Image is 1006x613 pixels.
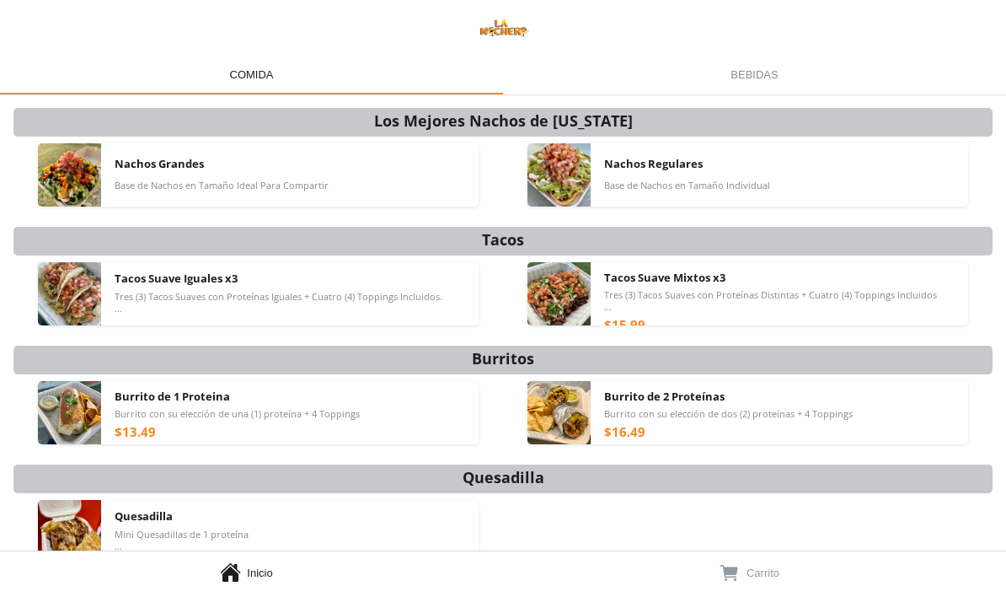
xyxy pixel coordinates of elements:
span: Tacos Suave Mixtos x3 [604,270,725,285]
div: $16.49 [604,423,645,440]
span: Nachos Regulares [604,156,703,171]
span: Quesadilla [115,508,173,524]
span: Base de Nachos en Tamaño Ideal Para Compartir [115,180,329,191]
span: Tres (3) Tacos Suaves con Proteínas Iguales + Cuatro (4) Toppings Incluidos. *Toppings Serán Igua... [115,291,442,315]
span: Carrito [746,567,779,579]
span: Nachos Grandes [115,156,204,171]
span: Burrito de 1 Proteina [115,389,230,404]
div: Quesadilla [463,466,544,488]
span: Burrito de 2 Proteínas [604,389,725,404]
div: Burritos [472,347,534,369]
span: Burrito con su elección de dos (2) proteínas + 4 Toppings [604,408,853,420]
div: Los Mejores Nachos de [US_STATE] [374,110,633,132]
span: Mini Quesadillas de 1 proteína Toppings Salen Aparte [115,529,249,552]
span: Inicio [247,567,272,579]
span: Tres (3) Tacos Suaves con Proteínas Distintas + Cuatro (4) Toppings Incluidos *Toppings Serán Igu... [604,289,937,313]
span: Tacos Suave Iguales x3 [115,271,238,286]
span: Burrito con su elección de una (1) proteína + 4 Toppings [115,408,360,420]
div: $15.99 [604,316,645,333]
div: $13.49 [115,423,156,440]
div: Tacos [482,229,524,250]
button:  [719,562,740,584]
span: Base de Nachos en Tamaño Individual [604,180,770,191]
a: Carrito [503,551,1006,592]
